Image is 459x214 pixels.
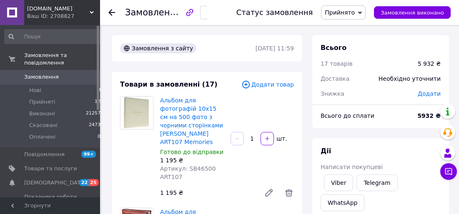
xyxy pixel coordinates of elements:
span: Артикул: SB46500 ART107 [160,165,216,180]
span: Оплачені [29,133,55,141]
span: Готово до відправки [160,149,223,155]
span: Видалити [284,188,294,198]
span: Нові [29,87,41,94]
span: 2473 [89,122,100,129]
input: Пошук [4,29,101,44]
b: 5932 ₴ [417,112,441,119]
div: Необхідно уточнити [374,70,446,88]
span: Товари в замовленні (17) [120,80,218,88]
span: Всього до сплати [321,112,374,119]
button: Замовлення виконано [374,6,451,19]
img: Альбом для фотографій 10х15 см на 500 фото з чорними сторінками Gedeon ART107 Memories [123,97,151,129]
span: Показники роботи компанії [24,193,77,208]
span: Прийнято [325,9,355,16]
span: Замовлення [24,73,59,81]
div: Статус замовлення [236,8,313,17]
div: шт. [275,134,288,143]
span: vramke.info [27,5,90,12]
a: Альбом для фотографій 10х15 см на 500 фото з чорними сторінками [PERSON_NAME] ART107 Memories [160,97,223,145]
span: 25 [89,179,98,186]
time: [DATE] 11:59 [256,45,294,52]
div: 1 195 ₴ [160,156,224,164]
span: Скасовані [29,122,58,129]
a: Viber [324,174,353,191]
span: 12 [95,98,100,106]
button: Чат з покупцем [440,163,457,180]
span: 17 товарів [321,60,353,67]
span: Повідомлення [24,151,65,158]
span: 22 [79,179,89,186]
span: Виконані [29,110,55,117]
span: Дії [321,147,331,155]
span: 99+ [81,151,96,158]
span: Доставка [321,75,349,82]
a: Редагувати [261,184,277,201]
div: Повернутися назад [108,8,115,17]
div: Замовлення з сайту [120,43,196,53]
span: Замовлення та повідомлення [24,52,100,67]
span: Всього [321,44,346,52]
span: Замовлення виконано [381,10,444,16]
div: 5 932 ₴ [418,60,441,68]
span: [DEMOGRAPHIC_DATA] [24,179,86,187]
span: 21257 [86,110,100,117]
span: Написати покупцеві [321,164,383,170]
span: Знижка [321,90,344,97]
span: Прийняті [29,98,55,106]
span: Замовлення [125,7,181,17]
span: Товари та послуги [24,165,77,172]
a: Telegram [356,174,397,191]
a: WhatsApp [321,194,364,211]
div: Ваш ID: 2708827 [27,12,100,20]
div: 1 195 ₴ [157,187,257,199]
span: Додати [418,90,441,97]
span: Додати товар [241,80,294,89]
